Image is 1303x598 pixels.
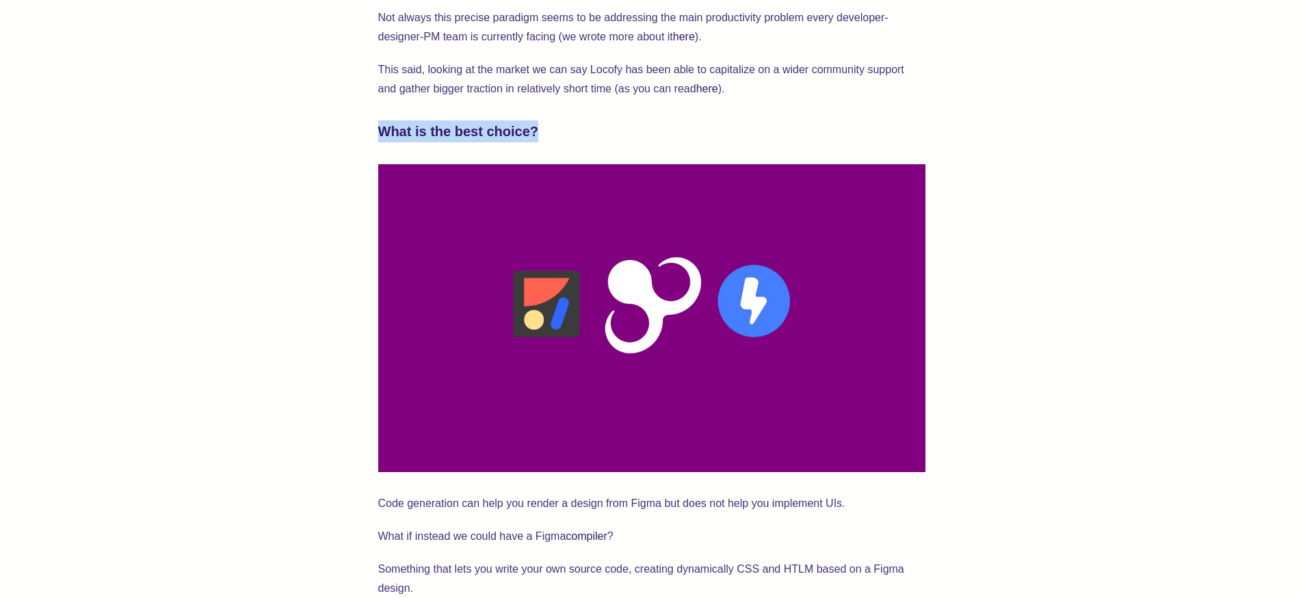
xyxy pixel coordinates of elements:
[378,164,925,472] img: Anima Polipo Locofy
[378,8,925,47] p: Not always this precise paradigm seems to be addressing the main productivity problem every devel...
[673,31,695,42] a: here
[378,494,925,513] p: Code generation can help you render a design from Figma but does not help you implement UIs.
[378,560,925,598] p: Something that lets you write your own source code, creating dynamically CSS and HTLM based on a ...
[378,527,925,546] p: What if instead we could have a Figma ?
[378,120,925,142] h3: What is the best choice?
[378,60,925,99] p: This said, looking at the market we can say Locofy has been able to capitalize on a wider communi...
[696,83,718,94] a: here
[566,530,607,542] a: compiler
